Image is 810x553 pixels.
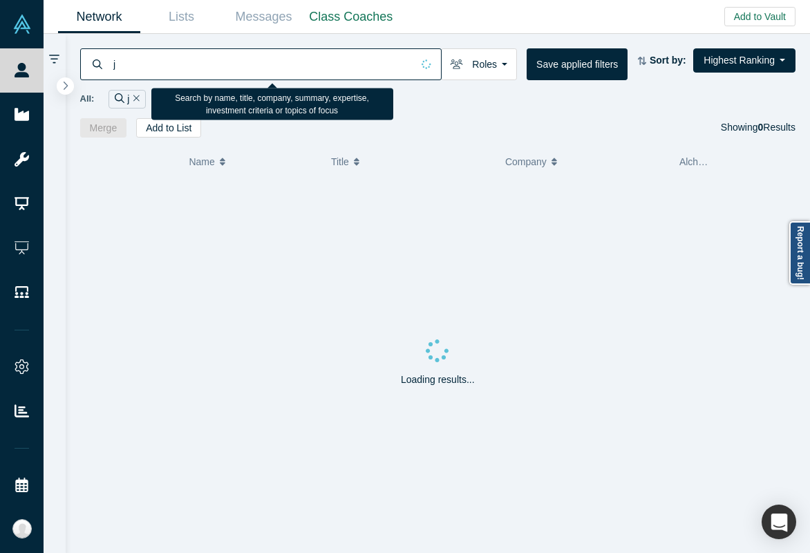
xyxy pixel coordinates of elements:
[331,147,349,176] span: Title
[136,118,201,138] button: Add to List
[223,1,305,33] a: Messages
[189,147,214,176] span: Name
[401,373,475,387] p: Loading results...
[527,48,628,80] button: Save applied filters
[693,48,795,73] button: Highest Ranking
[140,1,223,33] a: Lists
[12,519,32,538] img: Katinka Harsányi's Account
[58,1,140,33] a: Network
[331,147,491,176] button: Title
[789,221,810,285] a: Report a bug!
[109,90,146,109] div: j
[441,48,517,80] button: Roles
[189,147,317,176] button: Name
[505,147,547,176] span: Company
[758,122,764,133] strong: 0
[650,55,686,66] strong: Sort by:
[758,122,795,133] span: Results
[112,48,412,80] input: Search by name, title, company, summary, expertise, investment criteria or topics of focus
[12,15,32,34] img: Alchemist Vault Logo
[80,118,127,138] button: Merge
[724,7,795,26] button: Add to Vault
[505,147,665,176] button: Company
[679,156,744,167] span: Alchemist Role
[305,1,397,33] a: Class Coaches
[721,118,795,138] div: Showing
[80,92,95,106] span: All:
[129,91,140,107] button: Remove Filter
